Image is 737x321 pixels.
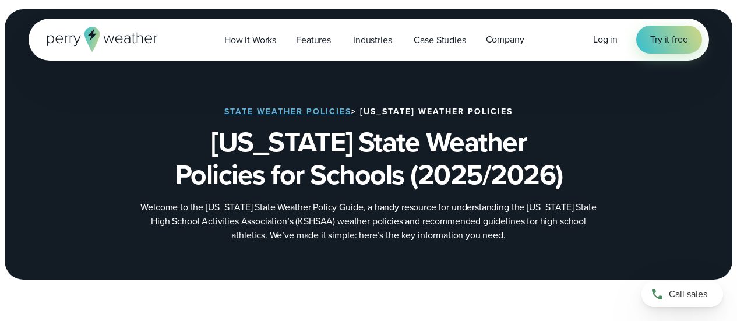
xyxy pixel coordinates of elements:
[404,28,475,52] a: Case Studies
[486,33,524,47] span: Company
[641,281,723,307] a: Call sales
[224,107,513,117] h3: > [US_STATE] Weather Policies
[224,33,276,47] span: How it Works
[87,126,651,191] h1: [US_STATE] State Weather Policies for Schools (2025/2026)
[593,33,618,47] a: Log in
[214,28,286,52] a: How it Works
[353,33,392,47] span: Industries
[224,105,351,118] a: State Weather Policies
[669,287,707,301] span: Call sales
[136,200,602,242] p: Welcome to the [US_STATE] State Weather Policy Guide, a handy resource for understanding the [US_...
[414,33,466,47] span: Case Studies
[650,33,687,47] span: Try it free
[636,26,701,54] a: Try it free
[593,33,618,46] span: Log in
[296,33,331,47] span: Features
